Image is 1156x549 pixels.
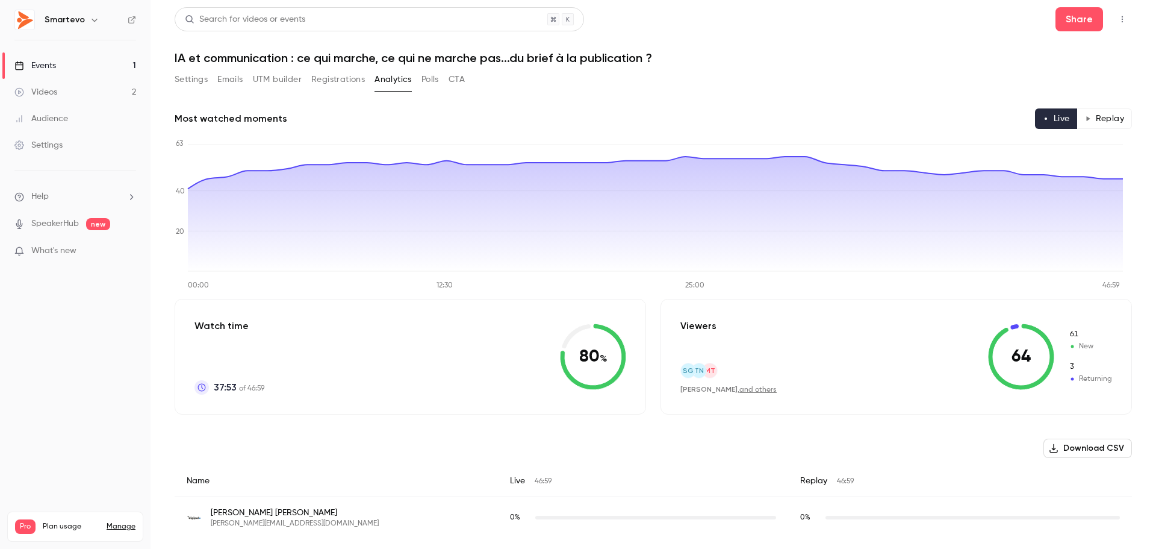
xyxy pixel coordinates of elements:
button: Analytics [374,70,412,89]
div: , [680,384,777,395]
a: and others [739,386,777,394]
h6: Smartevo [45,14,85,26]
tspan: 46:59 [1102,282,1120,289]
p: Watch time [194,319,264,333]
button: Registrations [311,70,365,89]
span: new [86,218,110,230]
div: Live [498,465,788,497]
span: Pro [15,519,36,534]
span: [PERSON_NAME] [680,385,738,394]
span: 0 % [800,514,810,521]
div: Replay [788,465,1132,497]
span: Live watch time [510,512,529,523]
span: 0 % [510,514,520,521]
span: TN [694,365,704,376]
span: Plan usage [43,522,99,532]
tspan: 25:00 [685,282,704,289]
div: Settings [14,139,63,151]
div: Videos [14,86,57,98]
div: paul@mydigipal.com [175,497,1132,539]
button: UTM builder [253,70,302,89]
button: Live [1035,108,1078,129]
a: SpeakerHub [31,218,79,230]
p: of 46:59 [214,380,264,395]
img: Smartevo [15,10,34,30]
span: Returning [1069,362,1112,372]
button: Settings [175,70,208,89]
button: Emails [217,70,243,89]
span: 37:53 [214,380,237,395]
span: 46:59 [535,478,552,485]
span: New [1069,329,1112,340]
button: Replay [1077,108,1132,129]
h1: IA et communication : ce qui marche, ce qui ne marche pas...du brief à la publication ? [175,51,1132,65]
p: Viewers [680,319,716,333]
tspan: 63 [176,140,183,148]
h2: Most watched moments [175,111,287,126]
span: Returning [1069,374,1112,384]
li: help-dropdown-opener [14,190,136,203]
div: Name [175,465,498,497]
button: Polls [421,70,439,89]
div: Search for videos or events [185,13,305,26]
span: [PERSON_NAME] [PERSON_NAME] [211,507,379,519]
span: New [1069,341,1112,352]
span: MT [704,365,715,376]
tspan: 40 [176,188,185,195]
tspan: 20 [176,228,184,236]
button: Download CSV [1043,439,1132,458]
span: Help [31,190,49,203]
span: What's new [31,245,76,257]
span: [PERSON_NAME][EMAIL_ADDRESS][DOMAIN_NAME] [211,519,379,529]
tspan: 00:00 [188,282,209,289]
button: Share [1055,7,1103,31]
span: Replay watch time [800,512,819,523]
button: CTA [449,70,465,89]
a: Manage [107,522,135,532]
span: 46:59 [837,478,854,485]
img: mydigipal.com [187,510,201,525]
div: Audience [14,113,68,125]
span: SG [683,365,694,376]
div: Events [14,60,56,72]
tspan: 12:30 [437,282,453,289]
